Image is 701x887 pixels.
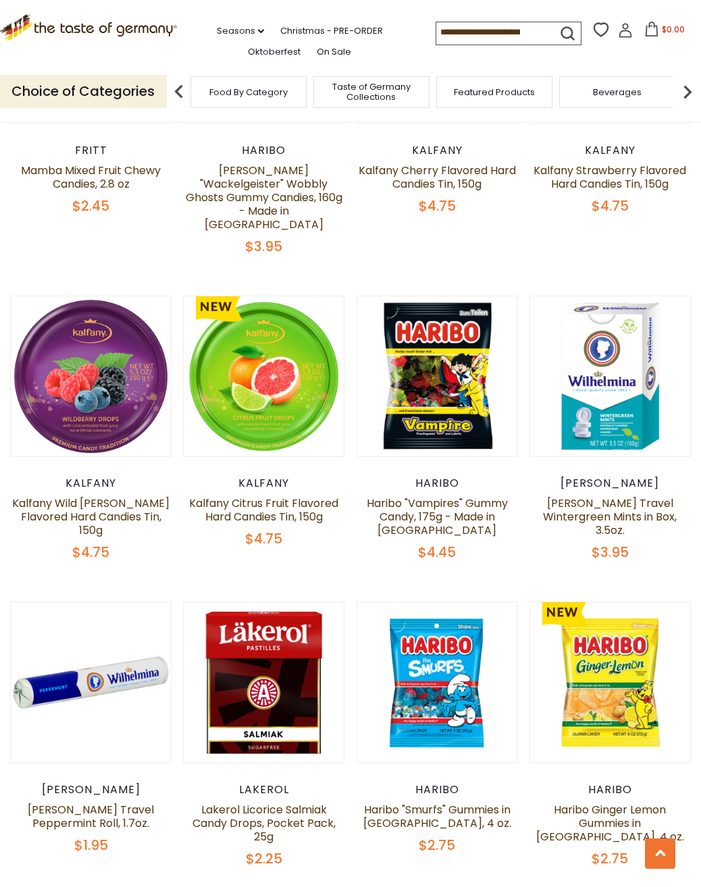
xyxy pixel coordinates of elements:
a: Kalfany Citrus Fruit Flavored Hard Candies Tin, 150g [189,495,338,525]
img: Wilhelmina Travel Peppermint Roll, 1.7oz. [11,602,171,762]
img: previous arrow [165,78,192,105]
span: $4.75 [419,196,456,215]
a: [PERSON_NAME] Travel Wintergreen Mints in Box, 3.5oz. [543,495,677,538]
span: $1.95 [74,836,108,855]
div: Haribo [183,144,344,157]
a: Haribo Ginger Lemon Gummies in [GEOGRAPHIC_DATA], 4 oz. [536,802,684,844]
img: Haribo Ginger Lemon Gummies in Bag, 4 oz. [530,602,690,762]
a: Seasons [217,24,264,38]
span: $4.75 [592,196,629,215]
span: $3.95 [245,237,282,256]
a: Christmas - PRE-ORDER [280,24,383,38]
span: $2.25 [246,849,282,868]
span: $4.45 [418,543,456,562]
div: [PERSON_NAME] [529,477,691,490]
a: Taste of Germany Collections [317,82,425,102]
span: $4.75 [245,529,282,548]
span: $3.95 [592,543,629,562]
span: $2.75 [592,849,628,868]
a: Kalfany Wild [PERSON_NAME] Flavored Hard Candies Tin, 150g [12,495,170,538]
span: $2.75 [419,836,455,855]
div: Fritt [10,144,172,157]
a: Kalfany Strawberry Flavored Hard Candies Tin, 150g [534,163,686,192]
div: Haribo [357,783,518,797]
img: next arrow [674,78,701,105]
div: Haribo [529,783,691,797]
a: Haribo "Vampires" Gummy Candy, 175g - Made in [GEOGRAPHIC_DATA] [367,495,508,538]
button: $0.00 [635,22,693,42]
span: $4.75 [72,543,109,562]
div: Lakerol [183,783,344,797]
img: Kalfany Wild Berry Flavored Hard Candies Tin, 150g [11,296,171,456]
a: On Sale [317,45,351,59]
a: Kalfany Cherry Flavored Hard Candies Tin, 150g [359,163,516,192]
a: Oktoberfest [248,45,301,59]
a: Lakerol Licorice Salmiak Candy Drops, Pocket Pack, 25g [192,802,336,844]
div: Kalfany [357,144,518,157]
a: Food By Category [209,87,288,97]
img: Haribo "Smurfs" Gummies in Bag, 4 oz. [357,602,517,762]
img: Lakerol Licorice Salmiak Candy Drops, Pocket Pack, 25g [184,602,344,762]
div: Kalfany [183,477,344,490]
div: Kalfany [10,477,172,490]
a: [PERSON_NAME] Travel Peppermint Roll, 1.7oz. [28,802,154,831]
div: Kalfany [529,144,691,157]
a: Haribo "Smurfs" Gummies in [GEOGRAPHIC_DATA], 4 oz. [363,802,511,831]
a: Featured Products [454,87,535,97]
img: Wilhelmina Travel Wintergreen Mints in Box, 3.5oz. [530,296,690,456]
span: $2.45 [72,196,109,215]
a: Mamba Mixed Fruit Chewy Candies, 2.8 oz [21,163,161,192]
span: $0.00 [662,24,685,35]
img: Kalfany Citrus Fruit Flavored Hard Candies Tin, 150g [184,296,344,456]
img: Haribo "Vampires" Gummy Candy, 175g - Made in Germany [357,296,517,456]
div: [PERSON_NAME] [10,783,172,797]
div: Haribo [357,477,518,490]
a: Beverages [593,87,642,97]
a: [PERSON_NAME] "Wackelgeister" Wobbly Ghosts Gummy Candies, 160g - Made in [GEOGRAPHIC_DATA] [186,163,342,232]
